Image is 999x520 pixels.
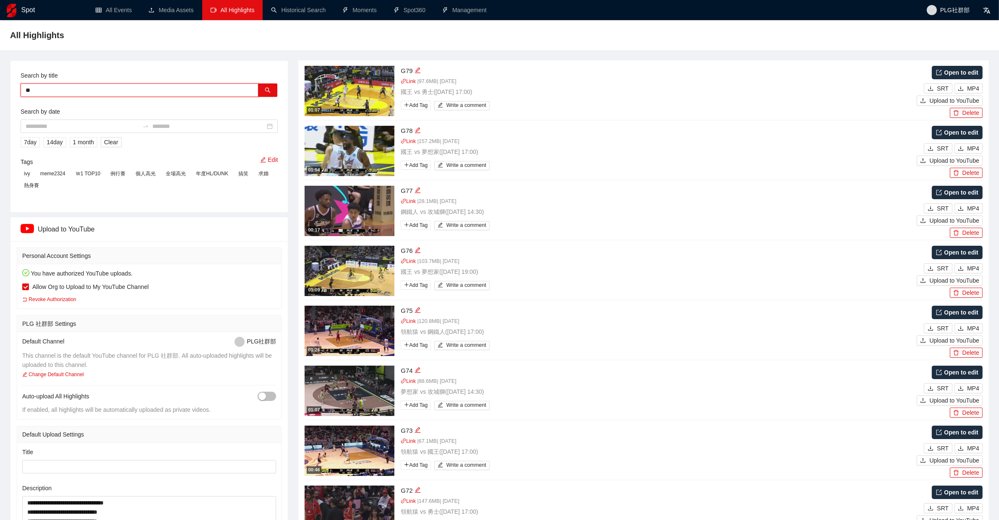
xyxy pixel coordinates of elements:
span: All Highlights [10,29,64,42]
span: download [928,385,934,392]
span: edit [415,67,421,73]
span: check-circle [22,269,29,276]
span: plus [404,222,409,227]
p: | 28.1 MB | [DATE] [401,198,917,206]
p: 領航猿 vs 國王 ( [DATE] 17:00 ) [401,447,917,456]
span: Ｗ1 TOP10 [72,169,104,178]
button: uploadUpload to YouTube [917,156,983,166]
span: 年度HL/DUNK [193,169,232,178]
button: downloadSRT [924,323,952,333]
button: deleteDelete [950,408,983,418]
a: linkLink [401,198,416,204]
button: downloadSRT [924,83,952,94]
div: G79 [401,66,917,76]
span: download [928,445,934,452]
button: uploadUpload to YouTube [917,335,983,346]
span: edit [415,127,421,133]
span: All Highlights [221,7,255,13]
span: edit [438,342,443,348]
button: editWrite a comment [434,101,490,110]
span: 14 [47,138,53,147]
span: 個人高光 [132,169,159,178]
a: uploadMedia Assets [149,7,193,13]
span: download [928,325,934,332]
span: upload [920,338,926,344]
div: G73 [401,426,917,436]
span: SRT [937,84,949,93]
span: Add Tag [401,221,431,230]
a: linkLink [401,258,416,264]
a: Open to edit [932,126,983,139]
button: deleteDelete [950,228,983,238]
p: | 67.1 MB | [DATE] [401,437,917,446]
span: ivy [21,169,34,178]
span: plus [404,102,409,107]
span: 求婚 [255,169,272,178]
span: upload [920,398,926,404]
button: downloadSRT [924,443,952,453]
span: Upload to YouTube [929,456,979,465]
img: ipTCn+eVMsQAAAAASUVORK5CYII= [21,224,34,233]
span: SRT [937,144,949,153]
div: 01:09 [307,286,321,294]
span: edit [438,402,443,408]
span: download [958,385,964,392]
span: MP4 [967,384,979,393]
button: downloadSRT [924,503,952,513]
span: download [928,505,934,512]
span: 7 [24,138,27,147]
label: Search by title [21,71,58,80]
span: Add Tag [401,460,431,470]
div: 00:46 [307,466,321,473]
span: MP4 [967,144,979,153]
a: Edit [260,156,278,163]
span: meme2324 [37,169,69,178]
span: edit [438,102,443,109]
span: edit [438,222,443,229]
div: PLG社群部 [235,337,276,347]
span: SRT [937,504,949,513]
p: | 88.6 MB | [DATE] [401,377,917,386]
span: MP4 [967,264,979,273]
p: 夢想家 vs 攻城獅 ( [DATE] 14:30 ) [401,387,917,396]
button: deleteDelete [950,348,983,358]
span: download [958,505,964,512]
button: 1 month [70,137,98,147]
div: Upload to YouTube [21,217,278,241]
div: G77 [401,186,917,196]
span: link [401,258,406,264]
span: link [401,378,406,384]
span: plus [404,162,409,167]
span: download [928,146,934,152]
div: 01:07 [307,107,321,114]
span: plus [404,342,409,347]
button: downloadMP4 [955,383,983,393]
button: deleteDelete [950,468,983,478]
span: Upload to YouTube [929,216,979,225]
span: delete [953,290,959,296]
span: SRT [937,264,949,273]
a: Change Default Channel [22,372,84,377]
span: edit [438,462,443,468]
div: G75 [401,306,917,316]
span: export [936,429,942,435]
span: SRT [937,204,949,213]
span: download [958,146,964,152]
span: Upload to YouTube [929,396,979,405]
span: download [958,86,964,92]
span: upload [920,158,926,164]
button: downloadSRT [924,263,952,273]
span: Upload to YouTube [929,156,979,165]
button: downloadMP4 [955,503,983,513]
span: edit [415,427,421,433]
a: linkLink [401,378,416,384]
div: Edit [415,426,421,436]
a: thunderboltManagement [442,7,487,13]
img: logo [7,4,16,17]
span: download [928,205,934,212]
p: | 157.2 MB | [DATE] [401,138,917,146]
button: editWrite a comment [434,341,490,350]
div: G76 [401,246,917,256]
img: 891f9133-f1f3-43ac-aed7-2e1324c187ac.jpg [305,186,394,236]
a: linkLink [401,78,416,84]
